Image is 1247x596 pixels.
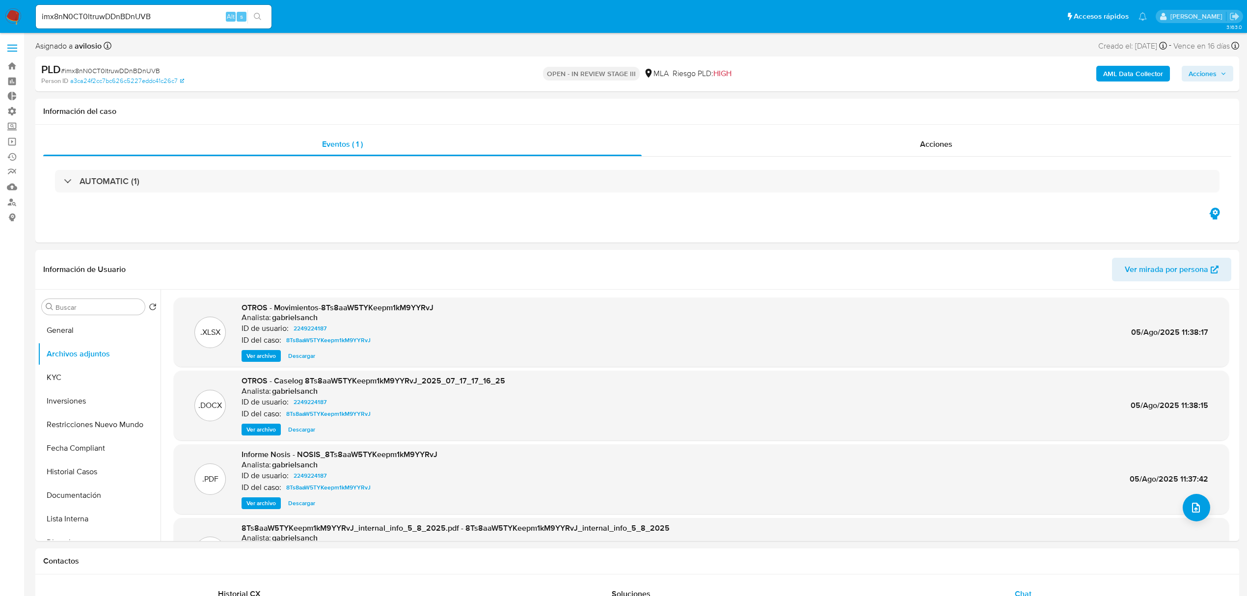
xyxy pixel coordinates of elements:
button: Volver al orden por defecto [149,303,157,314]
span: 8Ts8aaW5TYKeepm1kM9YYRvJ_internal_info_5_8_2025.pdf - 8Ts8aaW5TYKeepm1kM9YYRvJ_internal_info_5_8_... [242,522,670,534]
a: 8Ts8aaW5TYKeepm1kM9YYRvJ [282,334,375,346]
p: Analista: [242,313,271,323]
p: ID del caso: [242,335,281,345]
p: andres.vilosio@mercadolibre.com [1170,12,1226,21]
button: General [38,319,161,342]
a: Salir [1229,11,1240,22]
p: ID de usuario: [242,324,289,333]
button: Direcciones [38,531,161,554]
p: ID del caso: [242,483,281,492]
h1: Información de Usuario [43,265,126,274]
span: Descargar [288,425,315,434]
a: 2249224187 [290,396,330,408]
span: Acciones [920,138,952,150]
h6: gabrielsanch [272,313,318,323]
button: Ver mirada por persona [1112,258,1231,281]
a: 8Ts8aaW5TYKeepm1kM9YYRvJ [282,482,375,493]
button: upload-file [1183,494,1210,521]
span: Ver mirada por persona [1125,258,1208,281]
span: 05/Ago/2025 11:38:17 [1131,326,1208,338]
span: Ver archivo [246,351,276,361]
input: Buscar [55,303,141,312]
span: 05/Ago/2025 11:37:42 [1130,473,1208,485]
b: PLD [41,61,61,77]
button: Descargar [283,497,320,509]
span: 2249224187 [294,396,326,408]
a: a3ca24f2cc7bc626c5227eddc41c26c7 [70,77,184,85]
div: AUTOMATIC (1) [55,170,1220,192]
p: ID de usuario: [242,471,289,481]
button: AML Data Collector [1096,66,1170,81]
a: Notificaciones [1139,12,1147,21]
div: Creado el: [DATE] [1098,39,1167,53]
span: Asignado a [35,41,102,52]
p: .PDF [202,474,218,485]
h3: AUTOMATIC (1) [80,176,139,187]
h6: gabrielsanch [272,460,318,470]
a: 2249224187 [290,470,330,482]
span: Ver archivo [246,498,276,508]
p: Analista: [242,386,271,396]
span: Accesos rápidos [1074,11,1129,22]
span: 8Ts8aaW5TYKeepm1kM9YYRvJ [286,482,371,493]
div: MLA [644,68,669,79]
span: Descargar [288,351,315,361]
span: 2249224187 [294,323,326,334]
button: Buscar [46,303,54,311]
button: Ver archivo [242,424,281,435]
h1: Información del caso [43,107,1231,116]
h6: gabrielsanch [272,533,318,543]
h6: gabrielsanch [272,386,318,396]
button: Historial Casos [38,460,161,484]
span: Informe Nosis - NOSIS_8Ts8aaW5TYKeepm1kM9YYRvJ [242,449,437,460]
button: search-icon [247,10,268,24]
p: Analista: [242,533,271,543]
span: Eventos ( 1 ) [322,138,363,150]
button: Documentación [38,484,161,507]
span: HIGH [713,68,732,79]
span: OTROS - Caselog 8Ts8aaW5TYKeepm1kM9YYRvJ_2025_07_17_17_16_25 [242,375,505,386]
button: Descargar [283,424,320,435]
p: ID de usuario: [242,397,289,407]
p: .XLSX [200,327,220,338]
p: OPEN - IN REVIEW STAGE III [543,67,640,81]
b: AML Data Collector [1103,66,1163,81]
button: Fecha Compliant [38,436,161,460]
span: Vence en 16 días [1173,41,1230,52]
span: s [240,12,243,21]
button: Ver archivo [242,497,281,509]
a: 2249224187 [290,323,330,334]
span: 05/Ago/2025 11:38:15 [1131,400,1208,411]
button: Ver archivo [242,350,281,362]
span: Ver archivo [246,425,276,434]
button: Archivos adjuntos [38,342,161,366]
span: Riesgo PLD: [673,68,732,79]
span: - [1169,39,1171,53]
span: 8Ts8aaW5TYKeepm1kM9YYRvJ [286,408,371,420]
button: KYC [38,366,161,389]
a: 8Ts8aaW5TYKeepm1kM9YYRvJ [282,408,375,420]
p: ID del caso: [242,409,281,419]
span: Acciones [1189,66,1217,81]
span: Alt [227,12,235,21]
button: Restricciones Nuevo Mundo [38,413,161,436]
span: Descargar [288,498,315,508]
span: 2249224187 [294,470,326,482]
button: Descargar [283,350,320,362]
span: OTROS - Movimientos-8Ts8aaW5TYKeepm1kM9YYRvJ [242,302,434,313]
b: Person ID [41,77,68,85]
b: avilosio [73,40,102,52]
p: .DOCX [198,400,222,411]
input: Buscar usuario o caso... [36,10,271,23]
span: 8Ts8aaW5TYKeepm1kM9YYRvJ [286,334,371,346]
button: Lista Interna [38,507,161,531]
p: Analista: [242,460,271,470]
button: Inversiones [38,389,161,413]
span: # imx8nN0CT0ltruwDDnBDnUVB [61,66,160,76]
h1: Contactos [43,556,1231,566]
button: Acciones [1182,66,1233,81]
